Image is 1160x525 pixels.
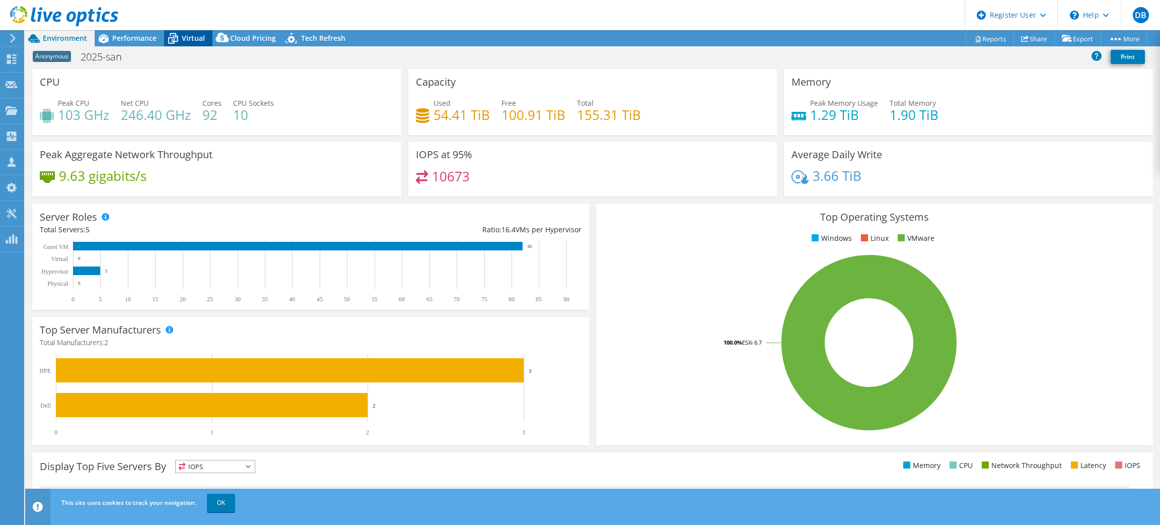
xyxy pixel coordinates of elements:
text: 30 [235,296,241,303]
a: OK [207,494,235,512]
h3: Peak Aggregate Network Throughput [40,149,212,160]
span: Peak CPU [58,98,89,108]
span: This site uses cookies to track your navigation. [61,498,196,507]
text: 0 [54,429,57,436]
h4: Total Manufacturers: [40,337,582,348]
span: Peak Memory Usage [810,98,878,108]
h4: 10673 [432,171,470,182]
text: 45 [317,296,323,303]
text: HPE [39,367,51,374]
text: 70 [454,296,460,303]
h4: 246.40 GHz [121,109,191,120]
h3: Memory [791,77,831,88]
h4: 92 [202,109,222,120]
span: Virtual [182,33,205,43]
a: Print [1111,50,1145,64]
text: 25 [207,296,213,303]
text: 90 [563,296,569,303]
span: Cloud Pricing [230,33,276,43]
h4: 1.90 TiB [890,109,938,120]
span: Total [577,98,594,108]
span: 16.4 [501,225,516,234]
tspan: 100.0% [723,339,742,346]
li: Windows [809,233,852,244]
text: Guest VM [43,243,68,250]
span: Performance [112,33,157,43]
text: 3 [529,368,532,374]
span: CPU Sockets [233,98,274,108]
h4: 10 [233,109,274,120]
text: 82 [528,244,532,249]
text: 55 [372,296,378,303]
span: 5 [86,225,90,234]
text: 0 [78,256,81,261]
span: Net CPU [121,98,149,108]
text: 3 [522,429,525,436]
h3: Top Operating Systems [604,212,1145,223]
span: IOPS [176,461,255,473]
text: 0 [71,296,75,303]
h4: 155.31 TiB [577,109,641,120]
span: Total Memory [890,98,936,108]
span: Environment [43,33,87,43]
text: 86% [125,488,135,494]
text: 60 [399,296,405,303]
h3: IOPS at 95% [416,149,472,160]
text: 40 [289,296,295,303]
span: Anonymous [33,51,71,62]
span: DB [1133,7,1149,23]
text: 1 [210,429,213,436]
a: More [1101,31,1147,46]
li: CPU [947,460,973,471]
h3: CPU [40,77,60,88]
h3: Server Roles [40,212,97,223]
li: Memory [901,460,940,471]
a: Export [1054,31,1101,46]
div: Total Servers: [40,224,311,235]
h4: 54.41 TiB [433,109,490,120]
text: 10 [125,296,131,303]
div: Ratio: VMs per Hypervisor [311,224,582,235]
li: Latency [1068,460,1106,471]
h1: 2025-san [76,51,137,62]
li: IOPS [1113,460,1140,471]
li: VMware [895,233,934,244]
text: 2 [366,429,369,436]
svg: \n [1070,11,1079,20]
text: 2 [373,403,376,409]
h4: 1.29 TiB [810,109,878,120]
h4: 9.63 gigabits/s [59,170,147,181]
h3: Top Server Manufacturers [40,324,161,336]
h4: 100.91 TiB [501,109,565,120]
li: Linux [858,233,889,244]
a: Share [1013,31,1055,46]
tspan: ESXi 6.7 [742,339,762,346]
h4: 3.66 TiB [813,170,861,181]
text: Hypervisor [41,268,68,275]
text: 65 [426,296,432,303]
span: Used [433,98,451,108]
text: Virtual [51,255,68,262]
text: 15 [152,296,158,303]
text: 75 [481,296,487,303]
span: Free [501,98,516,108]
text: 20 [180,296,186,303]
text: 35 [262,296,268,303]
text: 80 [509,296,515,303]
h3: Average Daily Write [791,149,882,160]
span: 2 [104,338,108,347]
text: Dell [40,402,51,409]
a: Reports [966,31,1014,46]
text: 5 [99,296,102,303]
text: 0 [78,281,81,286]
h3: Capacity [416,77,456,88]
text: Physical [47,280,68,287]
text: 50 [344,296,350,303]
text: 85 [536,296,542,303]
text: 5 [105,269,108,274]
span: Cores [202,98,222,108]
span: Tech Refresh [301,33,345,43]
li: Network Throughput [979,460,1062,471]
h4: 103 GHz [58,109,109,120]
